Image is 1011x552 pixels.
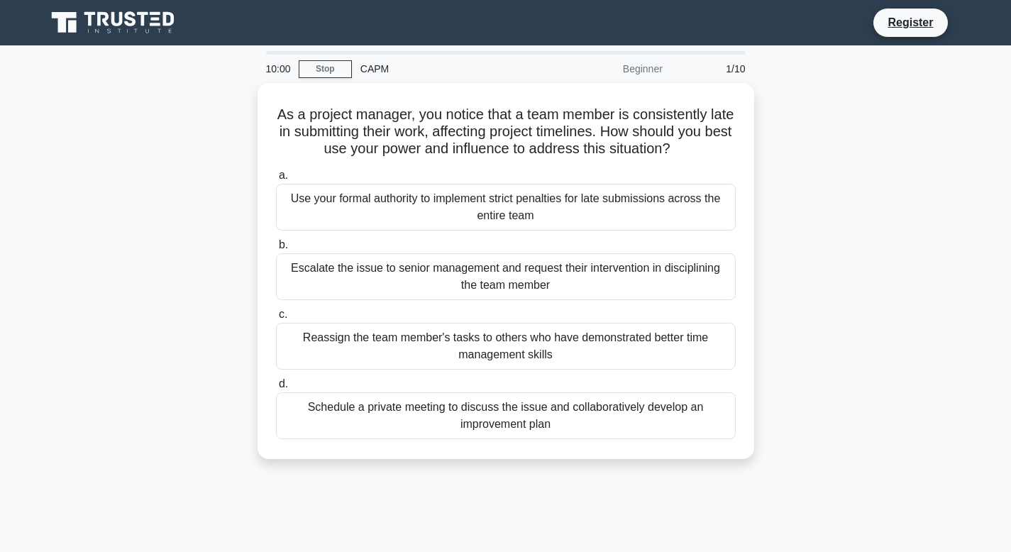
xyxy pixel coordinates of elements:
span: d. [279,377,288,390]
div: Reassign the team member's tasks to others who have demonstrated better time management skills [276,323,736,370]
h5: As a project manager, you notice that a team member is consistently late in submitting their work... [275,106,737,158]
a: Register [879,13,941,31]
div: Use your formal authority to implement strict penalties for late submissions across the entire team [276,184,736,231]
div: 1/10 [671,55,754,83]
div: Beginner [547,55,671,83]
span: a. [279,169,288,181]
div: CAPM [352,55,547,83]
div: Schedule a private meeting to discuss the issue and collaboratively develop an improvement plan [276,392,736,439]
a: Stop [299,60,352,78]
div: 10:00 [258,55,299,83]
span: b. [279,238,288,250]
div: Escalate the issue to senior management and request their intervention in disciplining the team m... [276,253,736,300]
span: c. [279,308,287,320]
